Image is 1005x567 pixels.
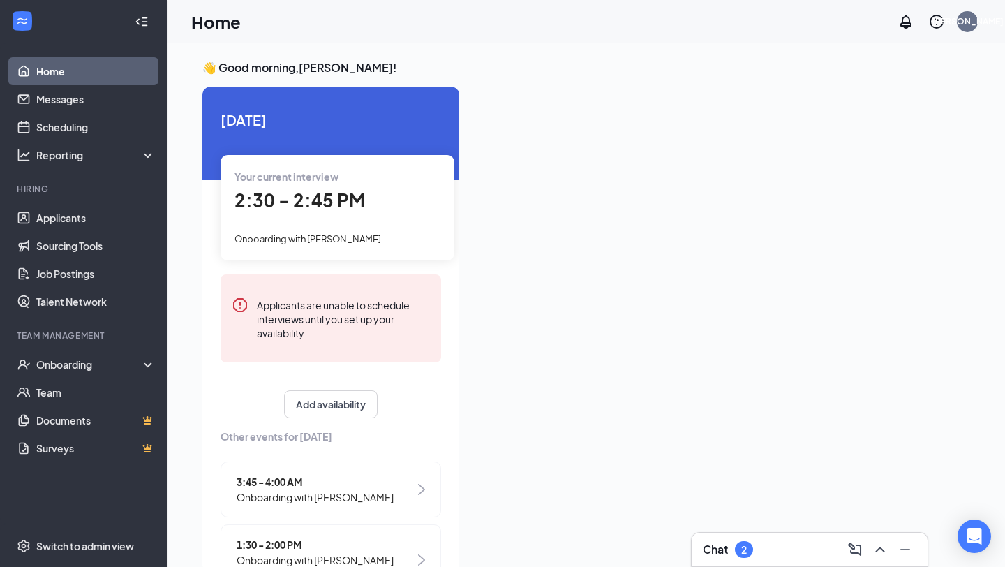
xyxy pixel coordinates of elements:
a: Scheduling [36,113,156,141]
span: 3:45 - 4:00 AM [237,474,394,489]
svg: Minimize [897,541,914,558]
svg: Notifications [898,13,914,30]
div: Reporting [36,148,156,162]
button: ComposeMessage [844,538,866,561]
div: 2 [741,544,747,556]
a: Applicants [36,204,156,232]
button: Minimize [894,538,916,561]
div: Applicants are unable to schedule interviews until you set up your availability. [257,297,430,340]
a: Talent Network [36,288,156,316]
h3: Chat [703,542,728,557]
button: ChevronUp [869,538,891,561]
a: Team [36,378,156,406]
svg: Error [232,297,248,314]
svg: UserCheck [17,358,31,371]
svg: WorkstreamLogo [15,14,29,28]
a: Sourcing Tools [36,232,156,260]
a: SurveysCrown [36,434,156,462]
span: Your current interview [234,170,338,183]
svg: Collapse [135,15,149,29]
span: [DATE] [221,109,441,131]
svg: QuestionInfo [928,13,945,30]
svg: Analysis [17,148,31,162]
h3: 👋 Good morning, [PERSON_NAME] ! [202,60,970,75]
div: Switch to admin view [36,539,134,553]
div: [PERSON_NAME] [932,15,1004,27]
a: Messages [36,85,156,113]
div: Onboarding [36,358,144,371]
a: Home [36,57,156,85]
h1: Home [191,10,241,34]
span: Other events for [DATE] [221,429,441,444]
span: 1:30 - 2:00 PM [237,537,415,552]
a: DocumentsCrown [36,406,156,434]
div: Team Management [17,330,153,341]
div: Open Intercom Messenger [958,520,991,553]
a: Job Postings [36,260,156,288]
span: Onboarding with [PERSON_NAME] [234,233,381,244]
div: Hiring [17,183,153,195]
span: 2:30 - 2:45 PM [234,189,365,212]
span: Onboarding with [PERSON_NAME] [237,489,394,505]
svg: ChevronUp [872,541,888,558]
button: Add availability [284,390,378,418]
svg: ComposeMessage [847,541,863,558]
svg: Settings [17,539,31,553]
